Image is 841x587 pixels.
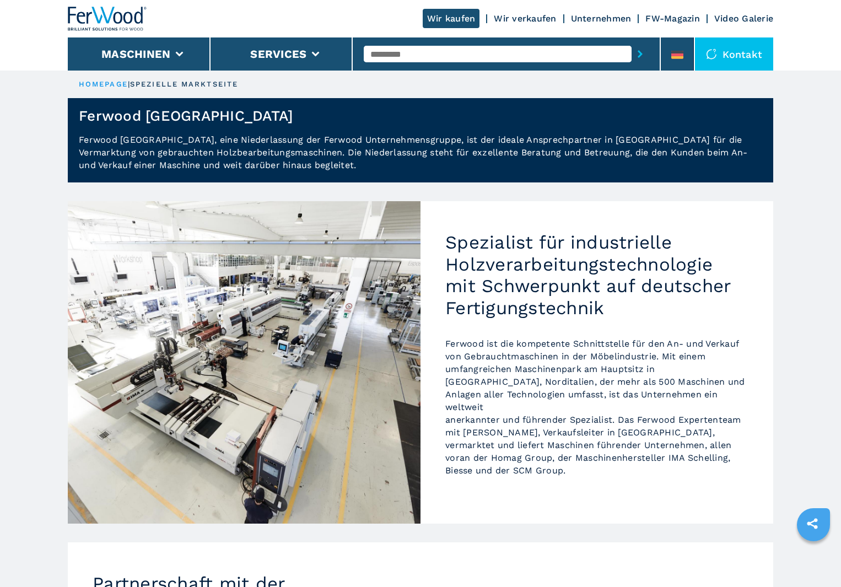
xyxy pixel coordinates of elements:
div: Kontakt [695,37,773,71]
p: Ferwood ist die kompetente Schnittstelle für den An- und Verkauf von Gebrauchtmaschinen in der Mö... [445,337,748,477]
p: spezielle marktseite [130,79,238,89]
h2: Spezialist für industrielle Holzverarbeitungstechnologie mit Schwerpunkt auf deutscher Fertigungs... [445,231,748,319]
a: Wir kaufen [423,9,480,28]
img: Spezialist für industrielle Holzverarbeitungstechnologie mit Schwerpunkt auf deutscher Fertigungs... [68,201,421,524]
a: Video Galerie [714,13,773,24]
span: | [128,80,130,88]
button: Services [250,47,306,61]
a: HOMEPAGE [79,80,128,88]
img: Kontakt [706,49,717,60]
a: Unternehmen [571,13,632,24]
h1: Ferwood [GEOGRAPHIC_DATA] [79,107,293,125]
p: Ferwood [GEOGRAPHIC_DATA], eine Niederlassung der Ferwood Unternehmensgruppe, ist der ideale Ansp... [68,133,773,182]
a: Wir verkaufen [494,13,556,24]
img: Ferwood [68,7,147,31]
button: Maschinen [101,47,170,61]
button: submit-button [632,41,649,67]
a: sharethis [799,510,826,537]
a: FW-Magazin [645,13,700,24]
